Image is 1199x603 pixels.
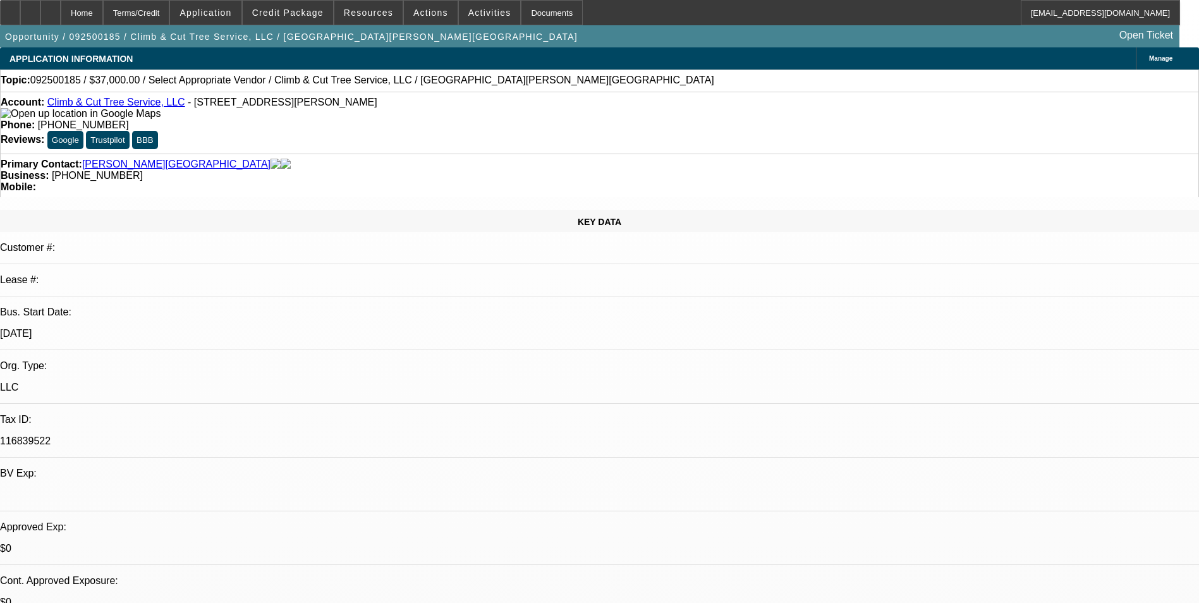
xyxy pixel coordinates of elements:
[1114,25,1178,46] a: Open Ticket
[334,1,403,25] button: Resources
[243,1,333,25] button: Credit Package
[1,75,30,86] strong: Topic:
[1149,55,1172,62] span: Manage
[1,134,44,145] strong: Reviews:
[578,217,621,227] span: KEY DATA
[1,159,82,170] strong: Primary Contact:
[281,159,291,170] img: linkedin-icon.png
[86,131,129,149] button: Trustpilot
[404,1,458,25] button: Actions
[1,108,161,119] a: View Google Maps
[1,119,35,130] strong: Phone:
[30,75,714,86] span: 092500185 / $37,000.00 / Select Appropriate Vendor / Climb & Cut Tree Service, LLC / [GEOGRAPHIC_...
[9,54,133,64] span: APPLICATION INFORMATION
[180,8,231,18] span: Application
[52,170,143,181] span: [PHONE_NUMBER]
[468,8,511,18] span: Activities
[271,159,281,170] img: facebook-icon.png
[47,131,83,149] button: Google
[132,131,158,149] button: BBB
[5,32,578,42] span: Opportunity / 092500185 / Climb & Cut Tree Service, LLC / [GEOGRAPHIC_DATA][PERSON_NAME][GEOGRAPH...
[1,181,36,192] strong: Mobile:
[82,159,271,170] a: [PERSON_NAME][GEOGRAPHIC_DATA]
[344,8,393,18] span: Resources
[252,8,324,18] span: Credit Package
[188,97,377,107] span: - [STREET_ADDRESS][PERSON_NAME]
[1,108,161,119] img: Open up location in Google Maps
[170,1,241,25] button: Application
[47,97,185,107] a: Climb & Cut Tree Service, LLC
[1,170,49,181] strong: Business:
[413,8,448,18] span: Actions
[38,119,129,130] span: [PHONE_NUMBER]
[1,97,44,107] strong: Account:
[459,1,521,25] button: Activities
